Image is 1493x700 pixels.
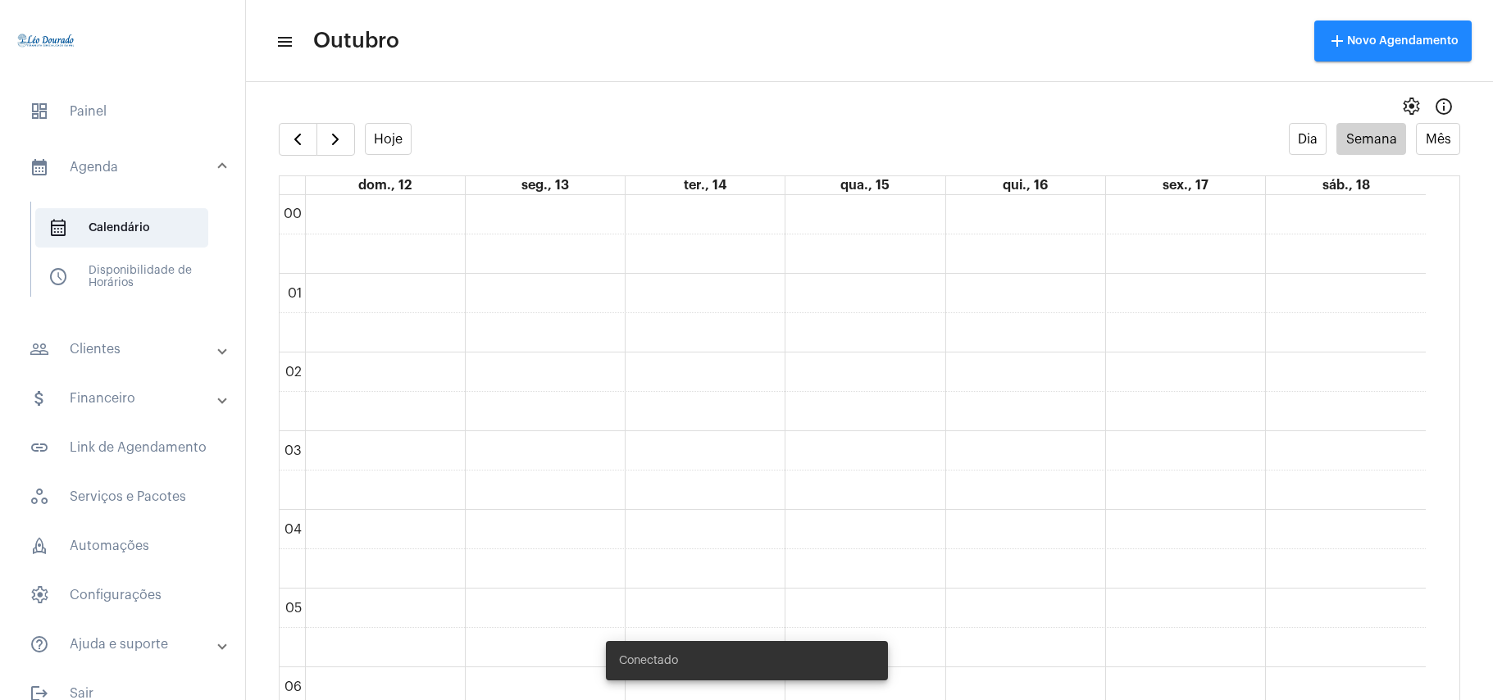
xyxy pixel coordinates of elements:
a: 17 de outubro de 2025 [1159,176,1212,194]
div: sidenav iconAgenda [10,193,245,320]
span: Calendário [35,208,208,248]
div: 06 [281,680,305,694]
mat-panel-title: Clientes [30,339,219,359]
mat-icon: sidenav icon [30,339,49,359]
div: 05 [282,601,305,616]
a: 18 de outubro de 2025 [1319,176,1373,194]
mat-expansion-panel-header: sidenav iconAjuda e suporte [10,625,245,664]
mat-expansion-panel-header: sidenav iconFinanceiro [10,379,245,418]
span: sidenav icon [30,585,49,605]
button: Info [1427,90,1460,123]
span: sidenav icon [30,487,49,507]
a: 13 de outubro de 2025 [518,176,572,194]
button: Próximo Semana [316,123,355,156]
mat-panel-title: Agenda [30,157,219,177]
span: Link de Agendamento [16,428,229,467]
span: Novo Agendamento [1327,35,1459,47]
div: 02 [282,365,305,380]
mat-panel-title: Ajuda e suporte [30,634,219,654]
span: sidenav icon [30,536,49,556]
mat-icon: sidenav icon [275,32,292,52]
button: settings [1395,90,1427,123]
mat-expansion-panel-header: sidenav iconAgenda [10,141,245,193]
mat-icon: Info [1434,97,1454,116]
img: 4c910ca3-f26c-c648-53c7-1a2041c6e520.jpg [13,8,79,74]
mat-icon: sidenav icon [30,634,49,654]
span: sidenav icon [48,267,68,287]
mat-expansion-panel-header: sidenav iconClientes [10,330,245,369]
a: 14 de outubro de 2025 [680,176,730,194]
mat-icon: sidenav icon [30,157,49,177]
div: 04 [281,522,305,537]
button: Mês [1416,123,1460,155]
span: Conectado [619,652,678,669]
div: 03 [281,443,305,458]
span: Automações [16,526,229,566]
button: Semana Anterior [279,123,317,156]
span: sidenav icon [30,102,49,121]
a: 15 de outubro de 2025 [837,176,893,194]
mat-panel-title: Financeiro [30,389,219,408]
div: 01 [284,286,305,301]
span: Painel [16,92,229,131]
mat-icon: sidenav icon [30,389,49,408]
a: 12 de outubro de 2025 [355,176,415,194]
a: 16 de outubro de 2025 [999,176,1051,194]
span: settings [1401,97,1421,116]
mat-icon: sidenav icon [30,438,49,457]
span: Outubro [313,28,399,54]
span: Configurações [16,575,229,615]
span: Disponibilidade de Horários [35,257,208,297]
button: Hoje [365,123,412,155]
mat-icon: add [1327,31,1347,51]
div: 00 [280,207,305,221]
span: sidenav icon [48,218,68,238]
button: Novo Agendamento [1314,20,1472,61]
button: Semana [1336,123,1406,155]
span: Serviços e Pacotes [16,477,229,516]
button: Dia [1289,123,1327,155]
